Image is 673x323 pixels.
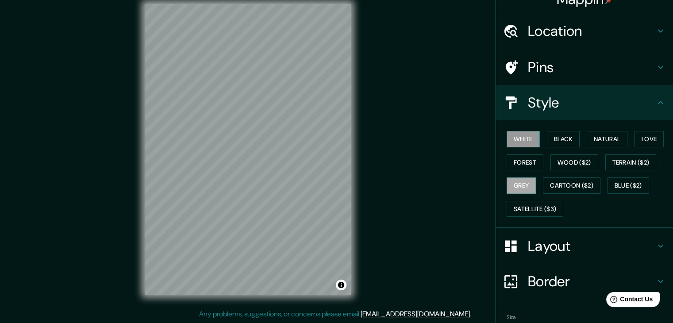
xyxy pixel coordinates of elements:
[635,131,664,147] button: Love
[594,288,663,313] iframe: Help widget launcher
[507,201,563,217] button: Satellite ($3)
[507,314,516,321] label: Size
[528,273,655,290] h4: Border
[547,131,580,147] button: Black
[336,280,346,290] button: Toggle attribution
[471,309,473,319] div: .
[507,131,540,147] button: White
[528,94,655,112] h4: Style
[199,309,471,319] p: Any problems, suggestions, or concerns please email .
[528,237,655,255] h4: Layout
[608,177,649,194] button: Blue ($2)
[605,154,657,171] button: Terrain ($2)
[361,309,470,319] a: [EMAIL_ADDRESS][DOMAIN_NAME]
[145,4,351,295] canvas: Map
[507,154,543,171] button: Forest
[543,177,600,194] button: Cartoon ($2)
[496,50,673,85] div: Pins
[496,228,673,264] div: Layout
[496,85,673,120] div: Style
[496,13,673,49] div: Location
[473,309,474,319] div: .
[496,264,673,299] div: Border
[550,154,598,171] button: Wood ($2)
[507,177,536,194] button: Grey
[587,131,627,147] button: Natural
[528,58,655,76] h4: Pins
[528,22,655,40] h4: Location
